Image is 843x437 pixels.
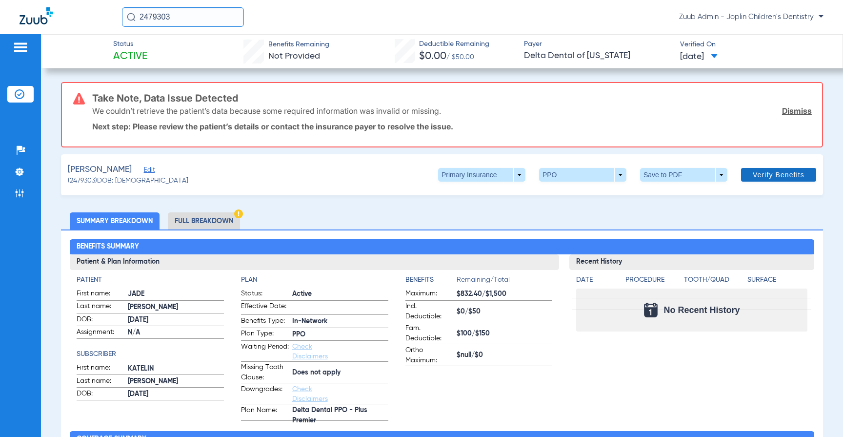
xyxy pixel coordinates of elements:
span: Active [113,50,147,63]
span: [PERSON_NAME] [128,376,224,387]
a: Dismiss [782,106,812,116]
span: Verified On [680,40,827,50]
span: Maximum: [405,289,453,300]
h4: Procedure [625,275,681,285]
input: Search for patients [122,7,244,27]
h4: Subscriber [77,349,224,359]
h4: Plan [241,275,388,285]
span: Does not apply [292,368,388,378]
a: Check Disclaimers [292,343,328,360]
span: $100/$150 [457,329,553,339]
span: [PERSON_NAME] [128,302,224,312]
li: Full Breakdown [168,212,240,229]
app-breakdown-title: Procedure [625,275,681,289]
img: Search Icon [127,13,136,21]
span: Edit [144,166,153,176]
a: Check Disclaimers [292,386,328,402]
h4: Date [576,275,617,285]
span: [DATE] [128,389,224,399]
span: Missing Tooth Clause: [241,362,289,383]
app-breakdown-title: Tooth/Quad [684,275,744,289]
span: Delta Dental PPO - Plus Premier [292,410,388,420]
span: Zuub Admin - Joplin Children's Dentistry [679,12,823,22]
span: PPO [292,330,388,340]
span: Benefits Type: [241,316,289,328]
h4: Surface [747,275,807,285]
span: [PERSON_NAME] [68,164,132,176]
span: Plan Name: [241,405,289,421]
h4: Tooth/Quad [684,275,744,285]
span: Assignment: [77,327,124,339]
app-breakdown-title: Benefits [405,275,457,289]
span: Payer [524,39,671,49]
span: In-Network [292,316,388,327]
span: Status [113,39,147,49]
h2: Benefits Summary [70,239,815,255]
span: Verify Benefits [753,171,804,179]
h4: Patient [77,275,224,285]
app-breakdown-title: Surface [747,275,807,289]
span: $null/$0 [457,350,553,360]
span: Fam. Deductible: [405,323,453,344]
p: Next step: Please review the patient’s details or contact the insurance payer to resolve the issue. [92,122,812,131]
span: Effective Date: [241,301,289,314]
span: $832.40/$1,500 [457,289,553,299]
span: Ortho Maximum: [405,345,453,366]
span: JADE [128,289,224,299]
button: Save to PDF [640,168,727,182]
span: [DATE] [680,51,718,63]
span: First name: [77,289,124,300]
span: DOB: [77,314,124,326]
img: error-icon [73,93,85,104]
span: $0.00 [419,51,446,62]
span: Ind. Deductible: [405,301,453,322]
span: Not Provided [268,52,320,61]
h4: Benefits [405,275,457,285]
span: Waiting Period: [241,342,289,361]
h3: Take Note, Data Issue Detected [92,93,812,103]
span: Benefits Remaining [268,40,329,50]
h3: Patient & Plan Information [70,254,560,270]
span: First name: [77,363,124,375]
span: / $50.00 [446,54,474,61]
span: [DATE] [128,315,224,325]
span: DOB: [77,389,124,400]
span: Status: [241,289,289,300]
img: Hazard [234,209,243,218]
span: N/A [128,328,224,338]
button: PPO [539,168,626,182]
li: Summary Breakdown [70,212,160,229]
span: Deductible Remaining [419,39,489,49]
button: Primary Insurance [438,168,525,182]
button: Verify Benefits [741,168,816,182]
span: Active [292,289,388,299]
span: Downgrades: [241,384,289,404]
app-breakdown-title: Date [576,275,617,289]
p: We couldn’t retrieve the patient’s data because some required information was invalid or missing. [92,106,441,116]
span: No Recent History [663,305,740,315]
span: Last name: [77,376,124,388]
span: (2479303) DOB: [DEMOGRAPHIC_DATA] [68,176,188,186]
span: $0/$50 [457,307,553,317]
img: Calendar [644,303,658,317]
img: hamburger-icon [13,42,28,53]
span: Plan Type: [241,329,289,340]
span: Delta Dental of [US_STATE] [524,50,671,62]
iframe: Chat Widget [794,390,843,437]
h3: Recent History [569,254,814,270]
span: Remaining/Total [457,275,553,289]
img: Zuub Logo [20,7,53,24]
span: Last name: [77,301,124,313]
span: KATELIN [128,364,224,374]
